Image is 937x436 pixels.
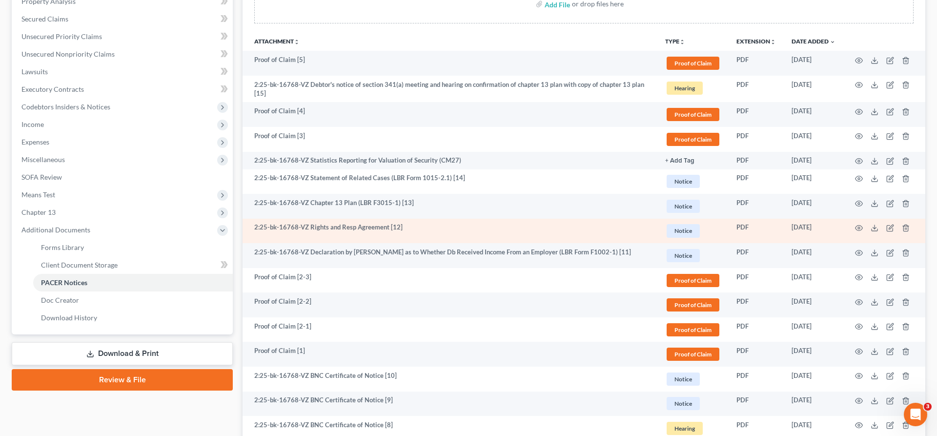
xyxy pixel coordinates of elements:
[784,268,843,293] td: [DATE]
[667,298,719,311] span: Proof of Claim
[784,342,843,367] td: [DATE]
[665,106,721,123] a: Proof of Claim
[41,313,97,322] span: Download History
[667,108,719,121] span: Proof of Claim
[665,39,685,45] button: TYPEunfold_more
[667,274,719,287] span: Proof of Claim
[665,395,721,412] a: Notice
[21,50,115,58] span: Unsecured Nonpriority Claims
[21,208,56,216] span: Chapter 13
[665,131,721,147] a: Proof of Claim
[667,175,700,188] span: Notice
[14,28,233,45] a: Unsecured Priority Claims
[784,102,843,127] td: [DATE]
[665,173,721,189] a: Notice
[243,169,657,194] td: 2:25-bk-16768-VZ Statement of Related Cases (LBR Form 1015-2.1) [14]
[665,55,721,71] a: Proof of Claim
[14,10,233,28] a: Secured Claims
[254,38,300,45] a: Attachmentunfold_more
[784,317,843,342] td: [DATE]
[12,342,233,365] a: Download & Print
[665,322,721,338] a: Proof of Claim
[729,268,784,293] td: PDF
[41,296,79,304] span: Doc Creator
[729,194,784,219] td: PDF
[21,85,84,93] span: Executory Contracts
[667,200,700,213] span: Notice
[729,392,784,416] td: PDF
[21,15,68,23] span: Secured Claims
[667,57,719,70] span: Proof of Claim
[784,292,843,317] td: [DATE]
[784,152,843,169] td: [DATE]
[243,219,657,244] td: 2:25-bk-16768-VZ Rights and Resp Agreement [12]
[243,194,657,219] td: 2:25-bk-16768-VZ Chapter 13 Plan (LBR F3015-1) [13]
[41,243,84,251] span: Forms Library
[665,297,721,313] a: Proof of Claim
[729,51,784,76] td: PDF
[729,342,784,367] td: PDF
[243,292,657,317] td: Proof of Claim [2-2]
[784,219,843,244] td: [DATE]
[784,194,843,219] td: [DATE]
[729,317,784,342] td: PDF
[784,243,843,268] td: [DATE]
[21,173,62,181] span: SOFA Review
[784,367,843,392] td: [DATE]
[243,76,657,103] td: 2:25-bk-16768-VZ Debtor's notice of section 341(a) meeting and hearing on confirmation of chapter...
[21,103,110,111] span: Codebtors Insiders & Notices
[729,76,784,103] td: PDF
[243,102,657,127] td: Proof of Claim [4]
[667,422,703,435] span: Hearing
[21,155,65,164] span: Miscellaneous
[792,38,835,45] a: Date Added expand_more
[33,256,233,274] a: Client Document Storage
[679,39,685,45] i: unfold_more
[729,243,784,268] td: PDF
[667,133,719,146] span: Proof of Claim
[665,158,694,164] button: + Add Tag
[21,138,49,146] span: Expenses
[21,67,48,76] span: Lawsuits
[41,261,118,269] span: Client Document Storage
[14,168,233,186] a: SOFA Review
[667,323,719,336] span: Proof of Claim
[243,127,657,152] td: Proof of Claim [3]
[12,369,233,391] a: Review & File
[294,39,300,45] i: unfold_more
[41,278,87,287] span: PACER Notices
[243,367,657,392] td: 2:25-bk-16768-VZ BNC Certificate of Notice [10]
[784,127,843,152] td: [DATE]
[736,38,776,45] a: Extensionunfold_more
[665,198,721,214] a: Notice
[33,291,233,309] a: Doc Creator
[243,317,657,342] td: Proof of Claim [2-1]
[729,102,784,127] td: PDF
[243,342,657,367] td: Proof of Claim [1]
[21,120,44,128] span: Income
[667,82,703,95] span: Hearing
[14,81,233,98] a: Executory Contracts
[667,249,700,262] span: Notice
[21,32,102,41] span: Unsecured Priority Claims
[784,51,843,76] td: [DATE]
[667,397,700,410] span: Notice
[243,268,657,293] td: Proof of Claim [2-3]
[784,169,843,194] td: [DATE]
[784,76,843,103] td: [DATE]
[14,63,233,81] a: Lawsuits
[665,346,721,362] a: Proof of Claim
[667,348,719,361] span: Proof of Claim
[729,367,784,392] td: PDF
[243,51,657,76] td: Proof of Claim [5]
[33,239,233,256] a: Forms Library
[243,243,657,268] td: 2:25-bk-16768-VZ Declaration by [PERSON_NAME] as to Whether Db Received Income From an Employer (...
[665,272,721,289] a: Proof of Claim
[904,403,927,426] iframe: Intercom live chat
[665,156,721,165] a: + Add Tag
[33,274,233,291] a: PACER Notices
[14,45,233,63] a: Unsecured Nonpriority Claims
[665,223,721,239] a: Notice
[665,80,721,96] a: Hearing
[665,371,721,387] a: Notice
